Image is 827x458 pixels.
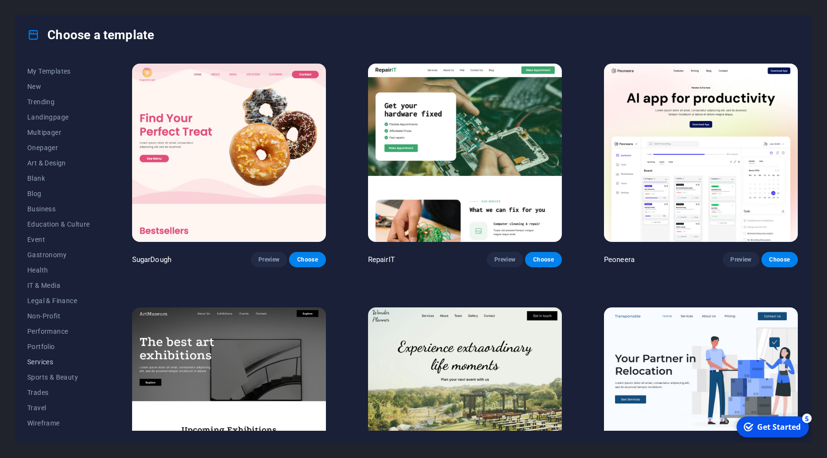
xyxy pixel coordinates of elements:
button: Trades [27,385,90,400]
span: IT & Media [27,282,90,289]
button: Business [27,201,90,217]
button: Art & Design [27,155,90,171]
div: Get Started [26,9,69,20]
span: Gastronomy [27,251,90,259]
span: New [27,83,90,90]
button: Legal & Finance [27,293,90,308]
button: Services [27,354,90,370]
span: Wireframe [27,419,90,427]
span: Performance [27,327,90,335]
h4: Choose a template [27,27,154,43]
span: Business [27,205,90,213]
button: Performance [27,324,90,339]
button: Landingpage [27,109,90,125]
span: Choose [297,256,318,263]
span: Preview [730,256,751,263]
span: Trending [27,98,90,106]
p: SugarDough [132,255,171,264]
button: Onepager [27,140,90,155]
img: SugarDough [132,64,326,242]
div: 5 [71,1,80,11]
button: Travel [27,400,90,415]
button: Preview [251,252,287,267]
span: Non-Profit [27,312,90,320]
span: Education & Culture [27,220,90,228]
button: Preview [723,252,759,267]
button: My Templates [27,64,90,79]
span: Legal & Finance [27,297,90,305]
span: Choose [769,256,790,263]
span: Travel [27,404,90,412]
div: Get Started 5 items remaining, 0% complete [5,4,78,25]
span: Trades [27,389,90,396]
button: New [27,79,90,94]
img: Peoneera [604,64,798,242]
span: Preview [258,256,279,263]
img: RepairIT [368,64,562,242]
p: Peoneera [604,255,635,264]
button: Event [27,232,90,247]
button: IT & Media [27,278,90,293]
button: Trending [27,94,90,109]
span: Art & Design [27,159,90,167]
button: Choose [525,252,561,267]
span: Choose [533,256,554,263]
button: Non-Profit [27,308,90,324]
button: Multipager [27,125,90,140]
button: Sports & Beauty [27,370,90,385]
span: Preview [494,256,515,263]
span: Event [27,236,90,243]
button: Wireframe [27,415,90,431]
button: Choose [761,252,798,267]
button: Gastronomy [27,247,90,262]
button: Education & Culture [27,217,90,232]
span: Portfolio [27,343,90,350]
p: RepairIT [368,255,395,264]
button: Health [27,262,90,278]
span: Onepager [27,144,90,152]
span: Sports & Beauty [27,373,90,381]
span: Blank [27,174,90,182]
span: My Templates [27,67,90,75]
button: Preview [487,252,523,267]
button: Blank [27,171,90,186]
span: Services [27,358,90,366]
span: Blog [27,190,90,197]
button: Portfolio [27,339,90,354]
span: Landingpage [27,113,90,121]
span: Multipager [27,129,90,136]
button: Blog [27,186,90,201]
span: Health [27,266,90,274]
button: Choose [289,252,325,267]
